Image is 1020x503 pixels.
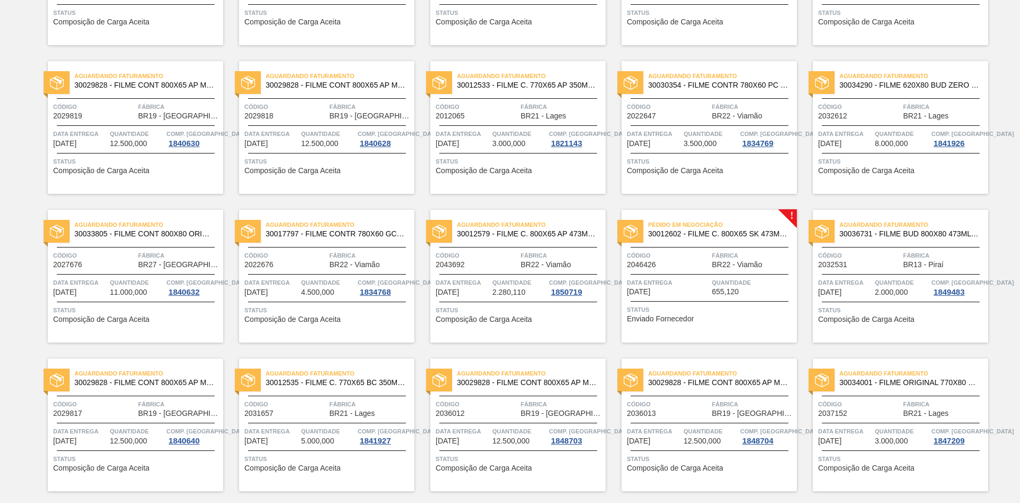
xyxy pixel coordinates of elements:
[166,426,220,445] a: Comp. [GEOGRAPHIC_DATA]1840640
[627,304,794,315] span: Status
[436,399,518,410] span: Código
[648,230,788,238] span: 30012602 - FILME C. 800X65 SK 473ML C12 429
[903,410,949,417] span: BR21 - Lages
[492,140,525,148] span: 3.000,000
[110,129,164,139] span: Quantidade
[436,426,490,437] span: Data Entrega
[53,426,107,437] span: Data Entrega
[648,379,788,387] span: 30029828 - FILME CONT 800X65 AP MP 473 C12 429
[492,437,530,445] span: 12.500,000
[436,454,603,464] span: Status
[358,277,412,296] a: Comp. [GEOGRAPHIC_DATA]1834768
[818,305,985,316] span: Status
[74,219,223,230] span: Aguardando Faturamento
[606,210,797,343] a: !statusPedido em Negociação30012602 - FILME C. 800X65 SK 473ML C12 429Código2046426FábricaBR22 - ...
[627,250,709,261] span: Código
[244,464,341,472] span: Composição de Carga Aceita
[53,167,149,175] span: Composição de Carga Aceita
[53,316,149,323] span: Composição de Carga Aceita
[839,81,980,89] span: 30034290 - FILME 620X80 BUD ZERO 350 SLK C8
[521,410,603,417] span: BR19 - Nova Rio
[740,139,775,148] div: 1834769
[684,437,721,445] span: 12.500,000
[32,359,223,491] a: statusAguardando Faturamento30029828 - FILME CONT 800X65 AP MP 473 C12 429Código2029817FábricaBR1...
[244,140,268,148] span: 14/10/2025
[627,399,709,410] span: Código
[549,129,631,139] span: Comp. Carga
[244,316,341,323] span: Composição de Carga Aceita
[301,277,355,288] span: Quantidade
[50,225,64,238] img: status
[138,399,220,410] span: Fábrica
[549,139,584,148] div: 1821143
[818,140,841,148] span: 17/10/2025
[648,81,788,89] span: 30030354 - FILME CONTR 780X60 PC LT350 NIV24
[931,139,966,148] div: 1841926
[931,129,1014,139] span: Comp. Carga
[740,426,822,437] span: Comp. Carga
[436,261,465,269] span: 2043692
[648,219,797,230] span: Pedido em Negociação
[797,210,988,343] a: statusAguardando Faturamento30036731 - FILME BUD 800X80 473ML MP C12Código2032531FábricaBR13 - Pi...
[457,219,606,230] span: Aguardando Faturamento
[521,250,603,261] span: Fábrica
[436,288,459,296] span: 20/10/2025
[492,426,547,437] span: Quantidade
[166,277,220,296] a: Comp. [GEOGRAPHIC_DATA]1840632
[712,261,762,269] span: BR22 - Viamão
[244,305,412,316] span: Status
[839,368,988,379] span: Aguardando Faturamento
[684,426,738,437] span: Quantidade
[301,426,355,437] span: Quantidade
[818,101,900,112] span: Código
[358,426,412,445] a: Comp. [GEOGRAPHIC_DATA]1841927
[53,454,220,464] span: Status
[875,129,929,139] span: Quantidade
[244,101,327,112] span: Código
[712,288,739,296] span: 655,120
[301,140,338,148] span: 12.500,000
[549,437,584,445] div: 1848703
[740,437,775,445] div: 1848704
[166,129,220,148] a: Comp. [GEOGRAPHIC_DATA]1840630
[712,112,762,120] span: BR22 - Viamão
[627,167,723,175] span: Composição de Carga Aceita
[241,225,255,238] img: status
[53,399,135,410] span: Código
[53,156,220,167] span: Status
[166,288,201,296] div: 1840632
[815,225,829,238] img: status
[436,140,459,148] span: 15/10/2025
[110,426,164,437] span: Quantidade
[436,250,518,261] span: Código
[53,305,220,316] span: Status
[549,426,631,437] span: Comp. Carga
[358,277,440,288] span: Comp. Carga
[166,129,249,139] span: Comp. Carga
[875,277,929,288] span: Quantidade
[244,250,327,261] span: Código
[244,399,327,410] span: Código
[329,261,380,269] span: BR22 - Viamão
[624,225,637,238] img: status
[53,410,82,417] span: 2029817
[244,18,341,26] span: Composição de Carga Aceita
[627,261,656,269] span: 2046426
[358,288,393,296] div: 1834768
[818,437,841,445] span: 01/11/2025
[818,464,914,472] span: Composição de Carga Aceita
[627,7,794,18] span: Status
[549,277,631,288] span: Comp. Carga
[329,250,412,261] span: Fábrica
[74,81,215,89] span: 30029828 - FILME CONT 800X65 AP MP 473 C12 429
[839,219,988,230] span: Aguardando Faturamento
[521,399,603,410] span: Fábrica
[266,368,414,379] span: Aguardando Faturamento
[818,261,847,269] span: 2032531
[818,410,847,417] span: 2037152
[931,129,985,148] a: Comp. [GEOGRAPHIC_DATA]1841926
[818,167,914,175] span: Composição de Carga Aceita
[358,129,412,148] a: Comp. [GEOGRAPHIC_DATA]1840628
[266,230,406,238] span: 30017797 - FILME CONTR 780X60 GCA ZERO 350ML NIV22
[457,81,597,89] span: 30012533 - FILME C. 770X65 AP 350ML C12 429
